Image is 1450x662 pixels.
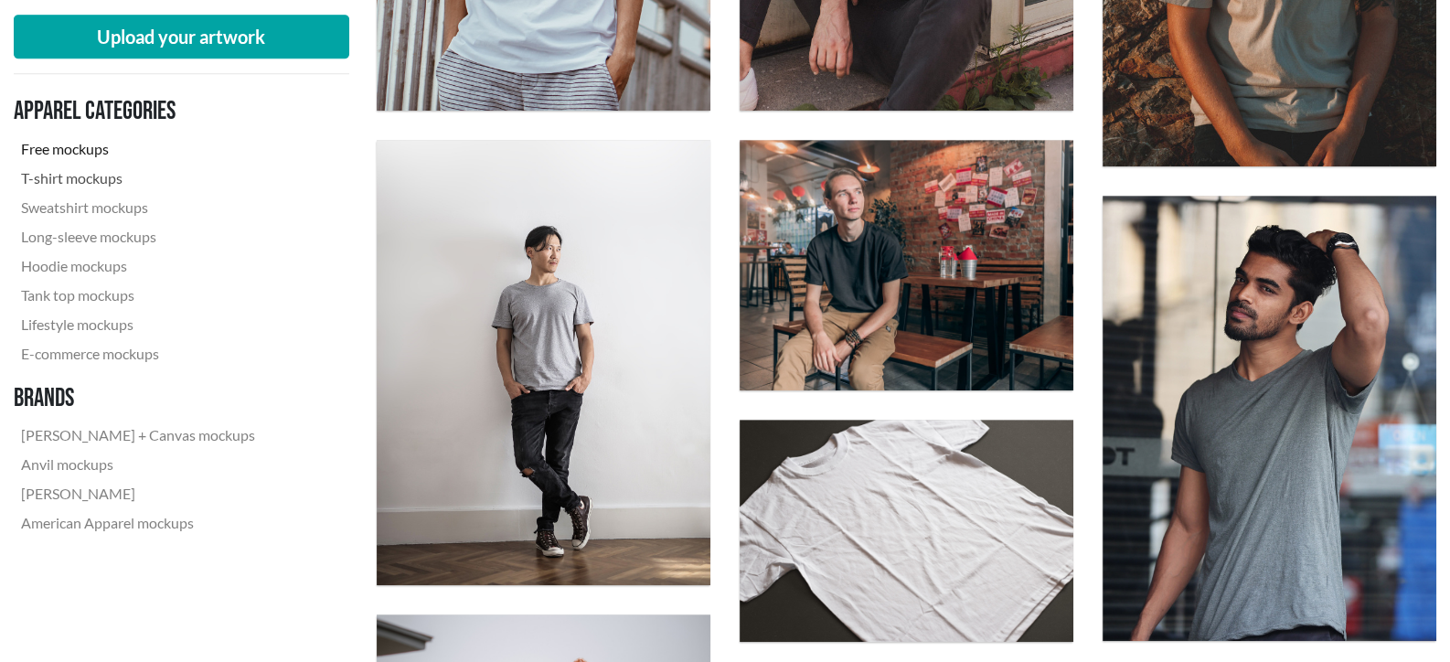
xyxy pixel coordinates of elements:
a: Anvil mockups [14,450,262,479]
h3: Apparel categories [14,96,262,127]
h3: Brands [14,383,262,414]
a: American Apparel mockups [14,508,262,538]
a: [PERSON_NAME] + Canvas mockups [14,421,262,450]
a: Free mockups [14,134,262,164]
a: Tank top mockups [14,281,262,310]
a: Long-sleeve mockups [14,222,262,251]
a: Lifestyle mockups [14,310,262,339]
img: flatlay of a white crew neck T-shirt with a dark gray background [740,420,1073,642]
a: Hoodie mockups [14,251,262,281]
img: young slim man wearing a black crew neck T-shirt in a cafe [740,140,1073,390]
img: fit man wearing a gray v neck T-shirt in front of a store [1103,196,1436,641]
a: [PERSON_NAME] [14,479,262,508]
button: Upload your artwork [14,15,349,59]
a: Sweatshirt mockups [14,193,262,222]
a: T-shirt mockups [14,164,262,193]
img: man with ripped jeans wearing a gray crew neck T-shirt in front of a white wall [377,140,710,585]
a: E-commerce mockups [14,339,262,368]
